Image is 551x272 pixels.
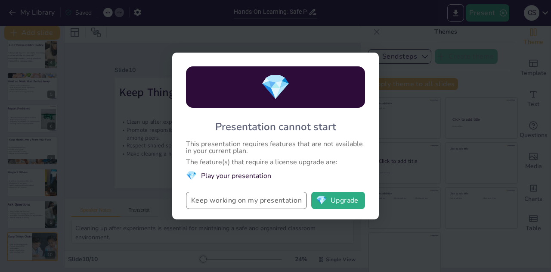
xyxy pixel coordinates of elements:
li: Play your presentation [186,170,365,181]
div: Presentation cannot start [215,120,336,134]
span: diamond [316,196,327,205]
div: The feature(s) that require a license upgrade are: [186,159,365,166]
div: This presentation requires features that are not available in your current plan. [186,141,365,154]
button: diamondUpgrade [311,192,365,209]
span: diamond [186,170,197,181]
button: Keep working on my presentation [186,192,307,209]
span: diamond [260,71,291,104]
